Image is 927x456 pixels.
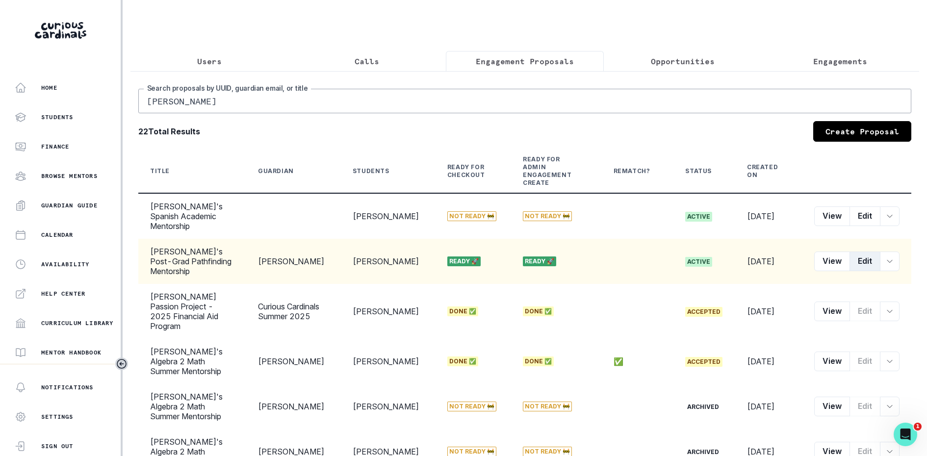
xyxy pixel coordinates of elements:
[880,252,900,271] button: row menu
[447,402,496,411] span: Not Ready 🚧
[813,55,867,67] p: Engagements
[41,290,85,298] p: Help Center
[735,239,802,284] td: [DATE]
[35,22,86,39] img: Curious Cardinals Logo
[850,302,880,321] button: Edit
[246,239,341,284] td: [PERSON_NAME]
[735,339,802,384] td: [DATE]
[523,256,556,266] span: Ready 🚀
[41,84,57,92] p: Home
[41,349,102,356] p: Mentor Handbook
[880,302,900,321] button: row menu
[41,260,89,268] p: Availability
[814,302,850,321] button: View
[814,352,850,371] button: View
[341,239,436,284] td: [PERSON_NAME]
[138,284,246,339] td: [PERSON_NAME] Passion Project - 2025 Financial Aid Program
[341,339,436,384] td: [PERSON_NAME]
[197,55,222,67] p: Users
[41,383,94,391] p: Notifications
[41,172,98,180] p: Browse Mentors
[150,167,170,175] div: Title
[735,384,802,429] td: [DATE]
[814,397,850,416] button: View
[41,202,98,209] p: Guardian Guide
[258,167,294,175] div: Guardian
[685,307,722,317] span: accepted
[914,423,922,431] span: 1
[447,306,478,316] span: Done ✅
[850,252,880,271] button: Edit
[894,423,917,446] iframe: Intercom live chat
[41,231,74,239] p: Calendar
[685,212,712,222] span: active
[523,155,578,187] div: Ready for Admin Engagement Create
[735,193,802,239] td: [DATE]
[138,339,246,384] td: [PERSON_NAME]'s Algebra 2 Math Summer Mentorship
[685,257,712,267] span: active
[813,121,911,142] a: Create Proposal
[246,339,341,384] td: [PERSON_NAME]
[341,193,436,239] td: [PERSON_NAME]
[614,167,650,175] div: Rematch?
[246,284,341,339] td: Curious Cardinals Summer 2025
[246,384,341,429] td: [PERSON_NAME]
[614,356,662,366] p: ✅
[355,55,379,67] p: Calls
[685,402,721,412] span: archived
[41,143,69,151] p: Finance
[850,352,880,371] button: Edit
[447,356,478,366] span: Done ✅
[115,357,128,370] button: Toggle sidebar
[523,306,554,316] span: Done ✅
[138,384,246,429] td: [PERSON_NAME]'s Algebra 2 Math Summer Mentorship
[850,206,880,226] button: Edit
[880,352,900,371] button: row menu
[341,284,436,339] td: [PERSON_NAME]
[341,384,436,429] td: [PERSON_NAME]
[685,167,712,175] div: Status
[41,442,74,450] p: Sign Out
[447,211,496,221] span: Not Ready 🚧
[814,206,850,226] button: View
[523,356,554,366] span: Done ✅
[735,284,802,339] td: [DATE]
[747,163,779,179] div: Created On
[447,256,481,266] span: Ready 🚀
[41,413,74,421] p: Settings
[814,252,850,271] button: View
[41,113,74,121] p: Students
[523,402,572,411] span: Not Ready 🚧
[850,397,880,416] button: Edit
[138,193,246,239] td: [PERSON_NAME]'s Spanish Academic Mentorship
[138,239,246,284] td: [PERSON_NAME]'s Post-Grad Pathfinding Mentorship
[41,319,114,327] p: Curriculum Library
[447,163,488,179] div: Ready for Checkout
[880,206,900,226] button: row menu
[138,126,200,137] b: 22 Total Results
[685,357,722,367] span: accepted
[880,397,900,416] button: row menu
[651,55,715,67] p: Opportunities
[523,211,572,221] span: Not Ready 🚧
[476,55,574,67] p: Engagement Proposals
[353,167,389,175] div: Students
